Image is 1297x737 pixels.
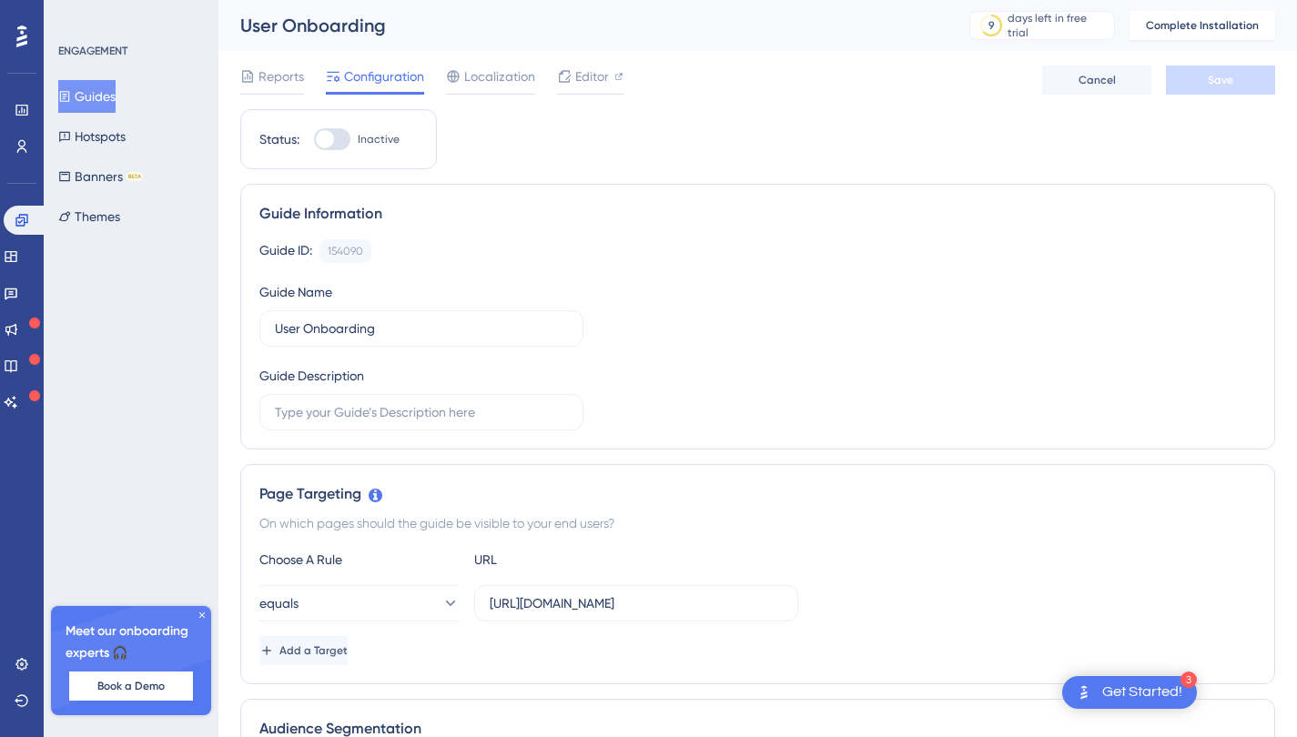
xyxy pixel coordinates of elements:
[1042,66,1151,95] button: Cancel
[1073,681,1095,703] img: launcher-image-alternative-text
[1062,676,1197,709] div: Open Get Started! checklist, remaining modules: 3
[259,128,299,150] div: Status:
[1130,11,1275,40] button: Complete Installation
[259,512,1256,534] div: On which pages should the guide be visible to your end users?
[258,66,304,87] span: Reports
[328,244,363,258] div: 154090
[58,160,143,193] button: BannersBETA
[1102,682,1182,702] div: Get Started!
[1180,671,1197,688] div: 3
[1008,11,1109,40] div: days left in free trial
[240,13,924,38] div: User Onboarding
[275,402,568,422] input: Type your Guide’s Description here
[464,66,535,87] span: Localization
[275,318,568,338] input: Type your Guide’s Name here
[474,549,674,570] div: URL
[259,592,299,614] span: equals
[259,549,460,570] div: Choose A Rule
[58,120,126,153] button: Hotspots
[259,281,332,303] div: Guide Name
[58,200,120,233] button: Themes
[58,44,127,58] div: ENGAGEMENT
[259,483,1256,505] div: Page Targeting
[279,643,348,658] span: Add a Target
[1146,18,1259,33] span: Complete Installation
[259,239,312,263] div: Guide ID:
[259,365,364,387] div: Guide Description
[58,80,116,113] button: Guides
[259,585,460,621] button: equals
[259,203,1256,225] div: Guide Information
[358,132,400,146] span: Inactive
[344,66,424,87] span: Configuration
[66,621,197,664] span: Meet our onboarding experts 🎧
[988,18,995,33] div: 9
[69,671,193,701] button: Book a Demo
[1208,73,1233,87] span: Save
[127,172,143,181] div: BETA
[259,636,348,665] button: Add a Target
[490,593,783,613] input: yourwebsite.com/path
[97,679,165,693] span: Book a Demo
[1079,73,1116,87] span: Cancel
[575,66,609,87] span: Editor
[1166,66,1275,95] button: Save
